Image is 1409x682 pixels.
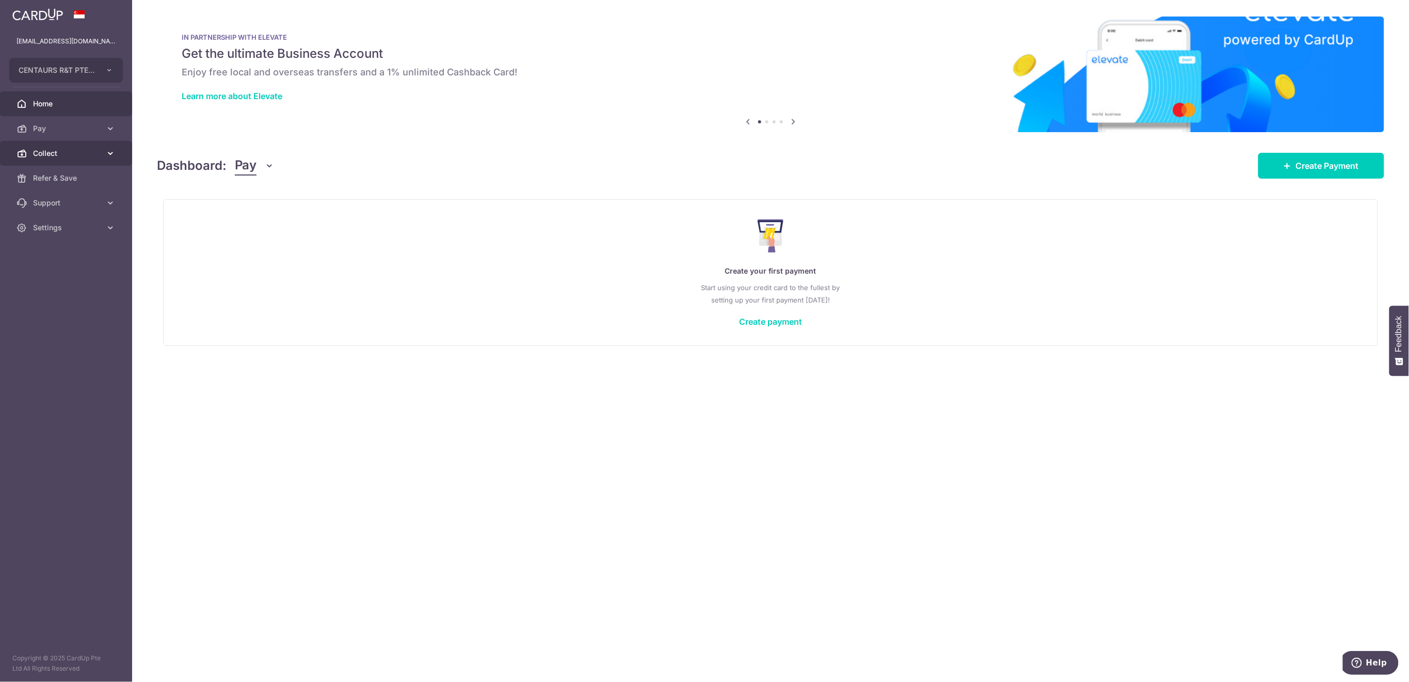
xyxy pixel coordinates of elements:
[9,58,123,83] button: CENTAURS R&T PTE. LTD.
[1258,153,1384,179] a: Create Payment
[157,17,1384,132] img: Renovation banner
[182,45,1359,62] h5: Get the ultimate Business Account
[19,65,95,75] span: CENTAURS R&T PTE. LTD.
[33,99,101,109] span: Home
[739,316,802,327] a: Create payment
[758,219,784,252] img: Make Payment
[1395,316,1404,352] span: Feedback
[184,281,1357,306] p: Start using your credit card to the fullest by setting up your first payment [DATE]!
[12,8,63,21] img: CardUp
[235,156,275,176] button: Pay
[17,36,116,46] p: [EMAIL_ADDRESS][DOMAIN_NAME]
[182,91,282,101] a: Learn more about Elevate
[33,223,101,233] span: Settings
[33,123,101,134] span: Pay
[1296,160,1359,172] span: Create Payment
[33,148,101,158] span: Collect
[182,66,1359,78] h6: Enjoy free local and overseas transfers and a 1% unlimited Cashback Card!
[33,173,101,183] span: Refer & Save
[184,265,1357,277] p: Create your first payment
[182,33,1359,41] p: IN PARTNERSHIP WITH ELEVATE
[1343,651,1399,677] iframe: Opens a widget where you can find more information
[1389,306,1409,376] button: Feedback - Show survey
[157,156,227,175] h4: Dashboard:
[33,198,101,208] span: Support
[235,156,257,176] span: Pay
